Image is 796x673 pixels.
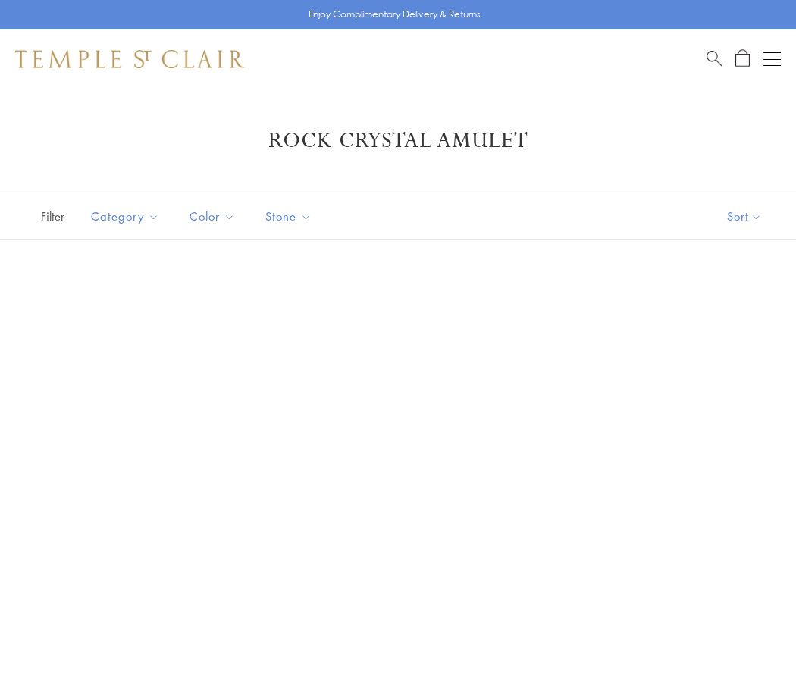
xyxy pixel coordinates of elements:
[309,7,481,22] p: Enjoy Complimentary Delivery & Returns
[707,49,722,68] a: Search
[254,199,323,233] button: Stone
[763,50,781,68] button: Open navigation
[38,127,758,155] h1: Rock Crystal Amulet
[80,199,171,233] button: Category
[178,199,246,233] button: Color
[735,49,750,68] a: Open Shopping Bag
[258,207,323,226] span: Stone
[83,207,171,226] span: Category
[693,193,796,239] button: Show sort by
[15,50,244,68] img: Temple St. Clair
[182,207,246,226] span: Color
